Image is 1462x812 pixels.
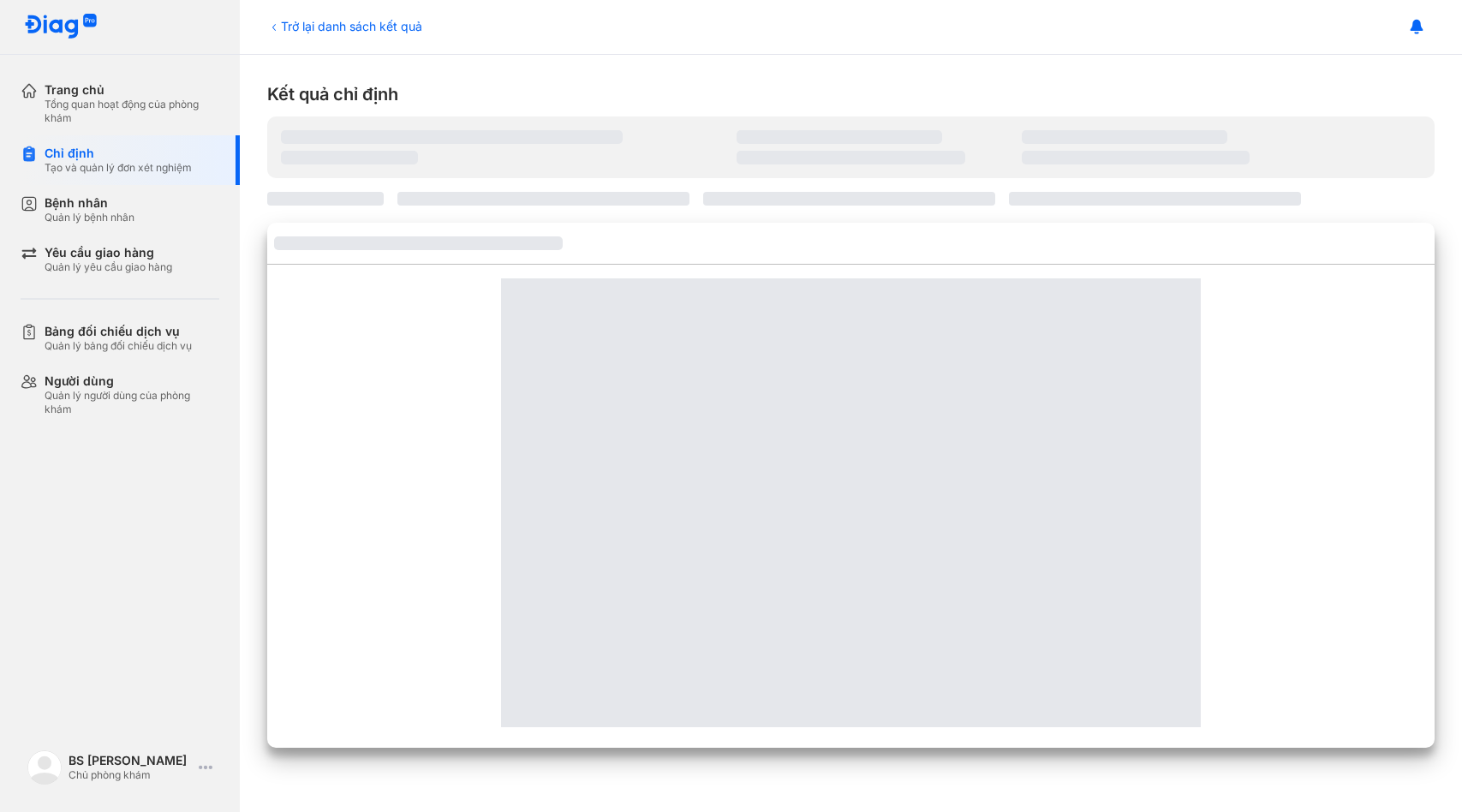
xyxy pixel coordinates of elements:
div: Quản lý yêu cầu giao hàng [45,260,172,274]
div: Quản lý bệnh nhân [45,211,134,224]
div: Quản lý người dùng của phòng khám [45,389,219,416]
div: Quản lý bảng đối chiếu dịch vụ [45,339,192,353]
div: Kết quả chỉ định [267,82,1435,106]
img: logo [24,14,98,40]
img: logo [27,750,62,785]
div: Bảng đối chiếu dịch vụ [45,324,192,339]
div: Chủ phòng khám [69,768,192,782]
div: Yêu cầu giao hàng [45,245,172,260]
div: Chỉ định [45,146,192,161]
div: Người dùng [45,373,219,389]
div: Trở lại danh sách kết quả [267,17,422,35]
div: Tạo và quản lý đơn xét nghiệm [45,161,192,175]
div: BS [PERSON_NAME] [69,753,192,768]
div: Tổng quan hoạt động của phòng khám [45,98,219,125]
div: Bệnh nhân [45,195,134,211]
div: Trang chủ [45,82,219,98]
